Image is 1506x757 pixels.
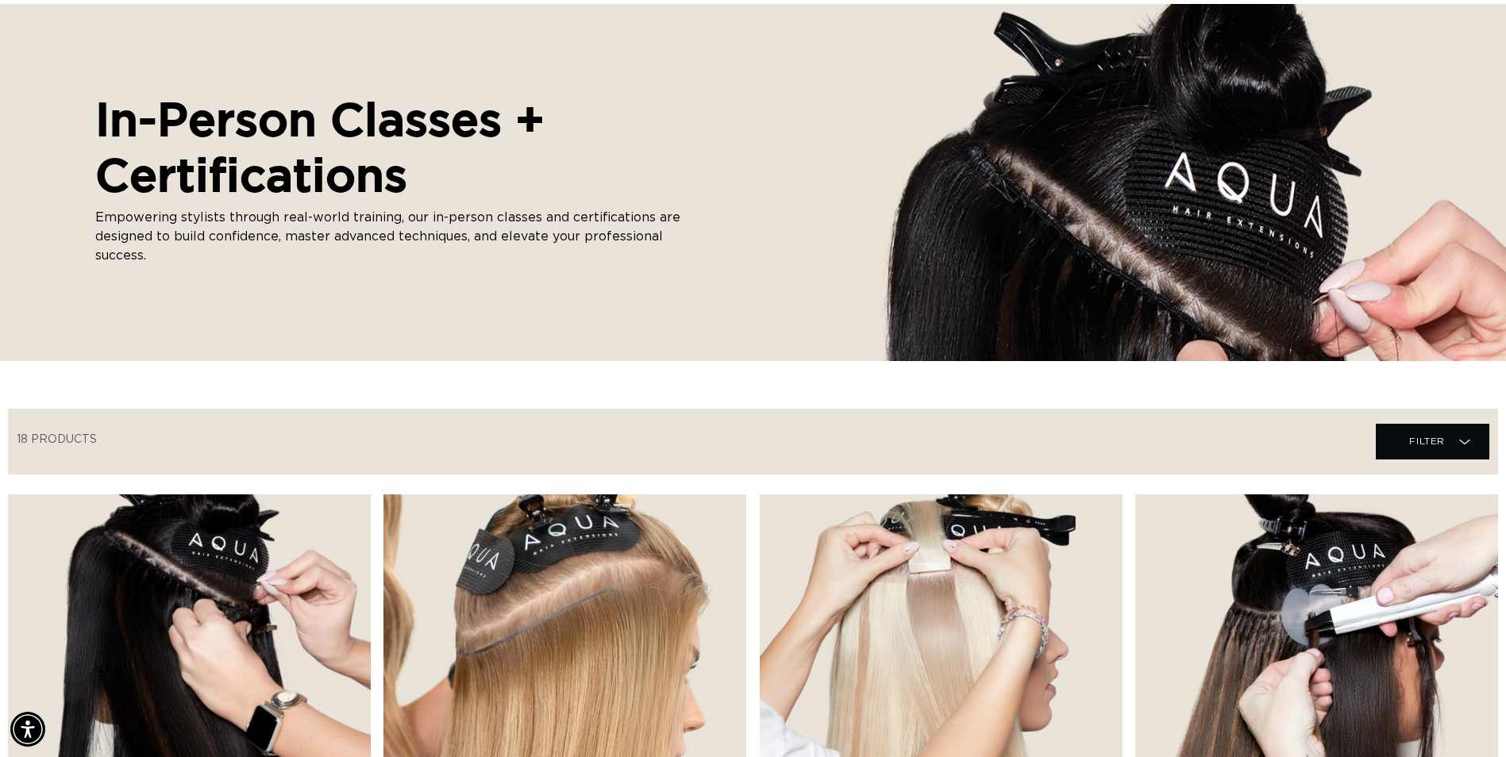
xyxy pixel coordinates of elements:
[95,91,699,202] h2: In-Person Classes + Certifications
[17,434,97,445] span: 18 products
[1376,424,1489,459] summary: Filter
[10,712,45,747] div: Accessibility Menu
[1427,681,1506,757] iframe: Chat Widget
[95,209,699,266] p: Empowering stylists through real-world training, our in-person classes and certifications are des...
[1409,426,1445,456] span: Filter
